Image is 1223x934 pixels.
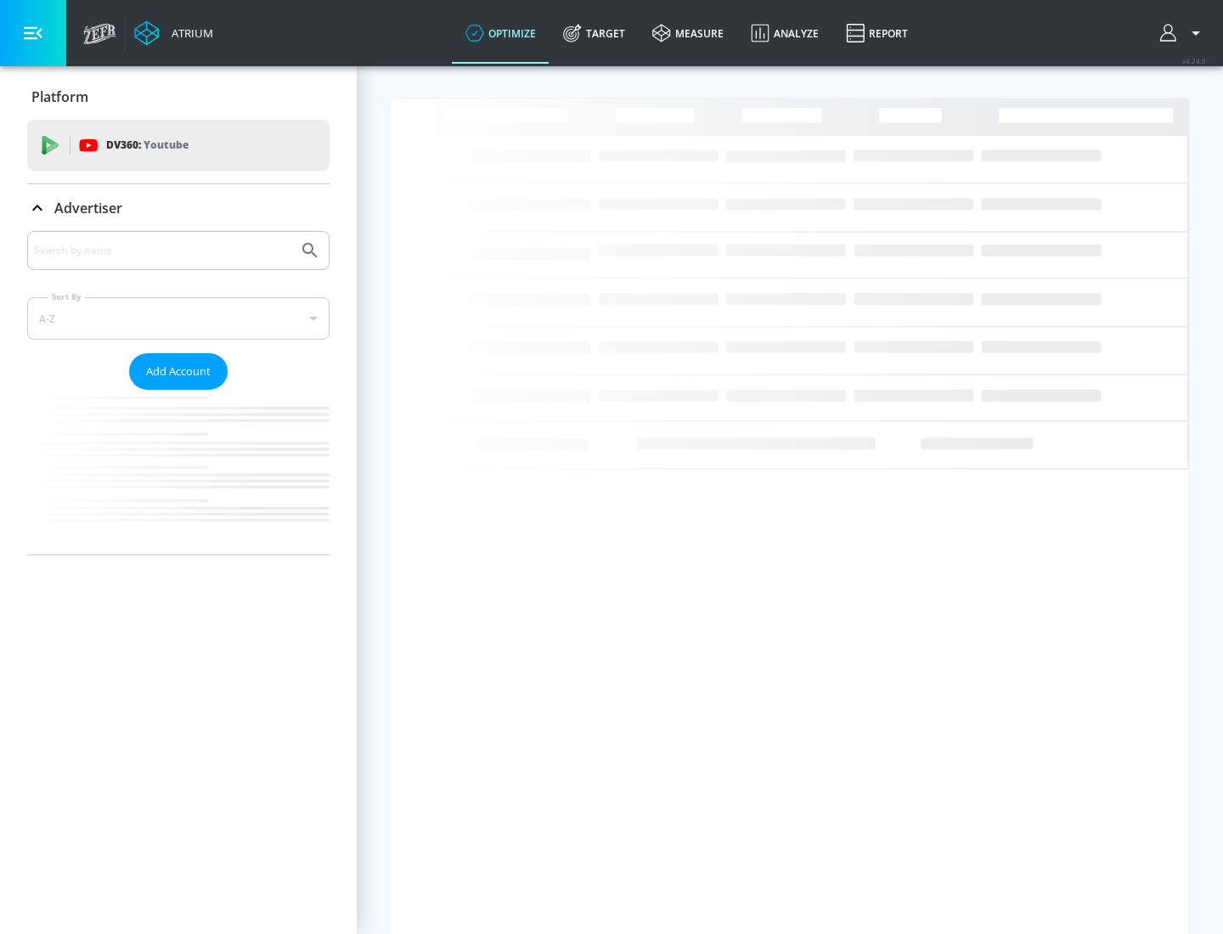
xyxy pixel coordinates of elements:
[31,87,88,106] p: Platform
[34,239,291,262] input: Search by name
[48,291,85,302] label: Sort By
[134,20,213,46] a: Atrium
[165,25,213,41] div: Atrium
[144,136,189,154] p: Youtube
[737,3,832,64] a: Analyze
[1182,56,1206,65] span: v 4.24.0
[27,390,330,554] nav: list of Advertiser
[452,3,550,64] a: optimize
[27,231,330,554] div: Advertiser
[27,120,330,171] div: DV360: Youtube
[550,3,639,64] a: Target
[146,362,211,381] span: Add Account
[129,353,228,390] button: Add Account
[832,3,921,64] a: Report
[54,199,122,217] p: Advertiser
[27,297,330,340] div: A-Z
[27,73,330,121] div: Platform
[27,184,330,232] div: Advertiser
[639,3,737,64] a: measure
[106,136,189,155] p: DV360:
